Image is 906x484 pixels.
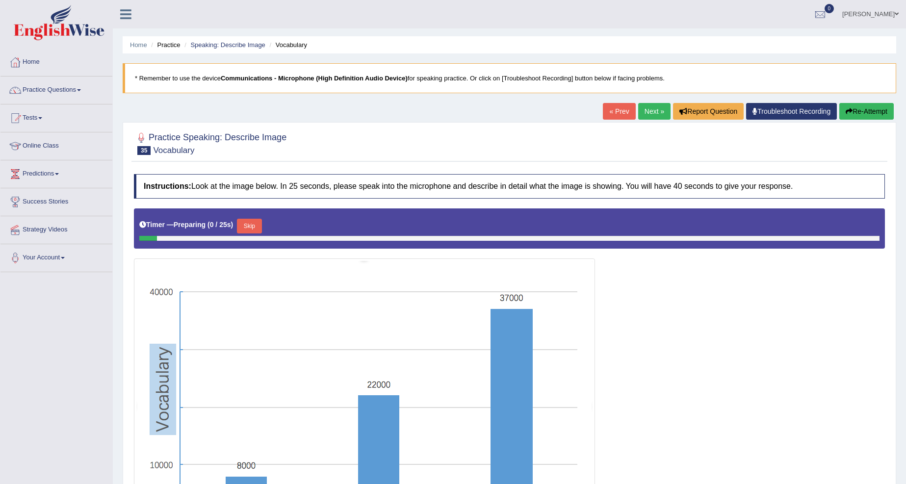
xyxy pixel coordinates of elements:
h2: Practice Speaking: Describe Image [134,130,286,155]
b: ) [231,221,233,229]
blockquote: * Remember to use the device for speaking practice. Or click on [Troubleshoot Recording] button b... [123,63,896,93]
a: Predictions [0,160,112,185]
li: Practice [149,40,180,50]
a: Your Account [0,244,112,269]
a: Strategy Videos [0,216,112,241]
a: Home [130,41,147,49]
a: Next » [638,103,671,120]
h5: Timer — [139,221,233,229]
b: 0 / 25s [210,221,231,229]
a: Success Stories [0,188,112,213]
a: Online Class [0,132,112,157]
a: Troubleshoot Recording [746,103,837,120]
a: « Prev [603,103,635,120]
span: 0 [825,4,834,13]
a: Practice Questions [0,76,112,101]
h4: Look at the image below. In 25 seconds, please speak into the microphone and describe in detail w... [134,174,885,199]
b: ( [207,221,210,229]
button: Report Question [673,103,744,120]
button: Skip [237,219,261,233]
span: 35 [137,146,151,155]
a: Tests [0,104,112,129]
a: Home [0,49,112,73]
small: Vocabulary [153,146,194,155]
b: Preparing [174,221,206,229]
b: Communications - Microphone (High Definition Audio Device) [221,75,408,82]
a: Speaking: Describe Image [190,41,265,49]
li: Vocabulary [267,40,307,50]
b: Instructions: [144,182,191,190]
button: Re-Attempt [839,103,894,120]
